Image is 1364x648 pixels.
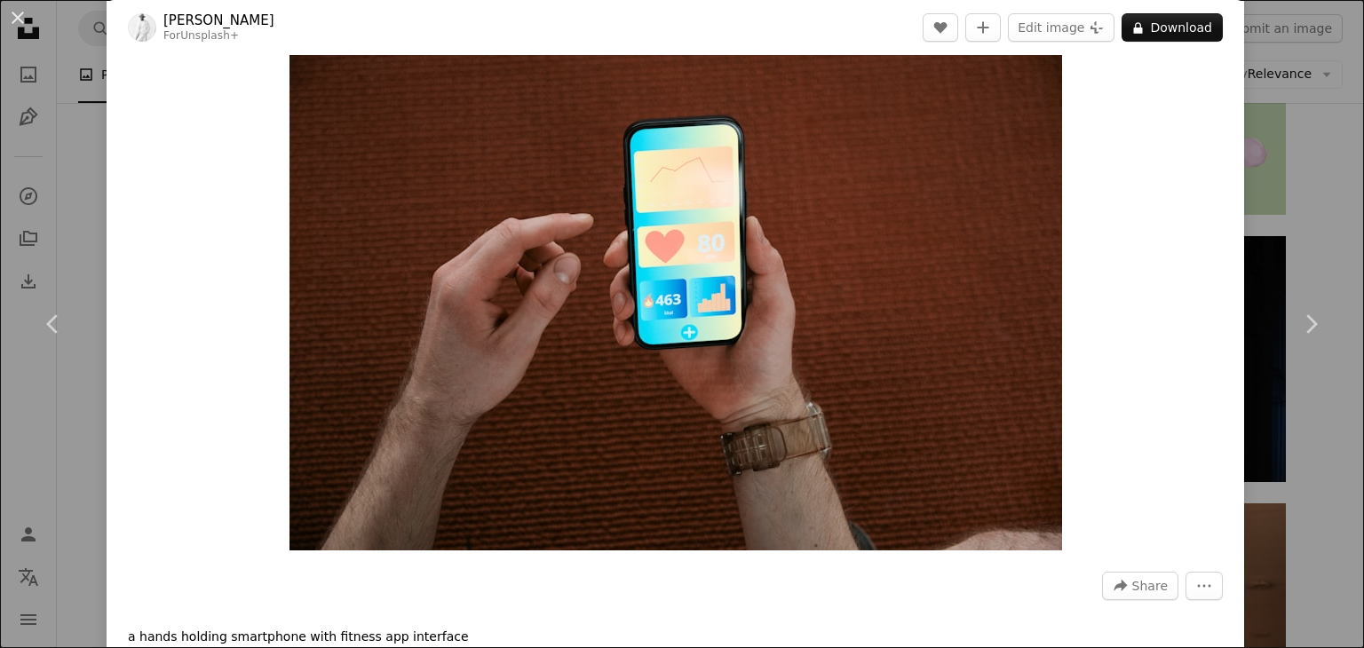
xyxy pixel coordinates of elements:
[163,12,274,29] a: [PERSON_NAME]
[965,13,1001,42] button: Add to Collection
[128,628,469,646] p: a hands holding smartphone with fitness app interface
[1257,239,1364,409] a: Next
[163,29,274,43] div: For
[128,13,156,42] img: Go to Andrej Lišakov's profile
[1102,572,1178,600] button: Share this image
[1122,13,1223,42] button: Download
[923,13,958,42] button: Like
[289,36,1062,550] button: Zoom in on this image
[180,29,239,42] a: Unsplash+
[289,36,1062,550] img: a person holding a smart phone in their hand
[1186,572,1223,600] button: More Actions
[1008,13,1114,42] button: Edit image
[1132,573,1168,599] span: Share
